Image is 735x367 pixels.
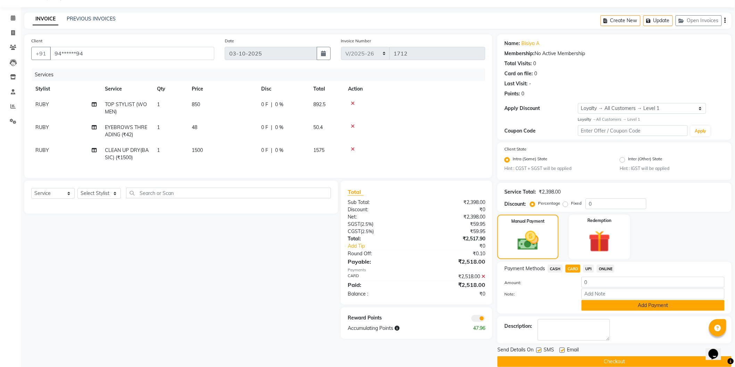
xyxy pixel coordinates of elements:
[416,228,490,235] div: ₹59.95
[504,60,532,67] div: Total Visits:
[620,165,725,172] small: Hint : IGST will be applied
[192,147,203,153] span: 1500
[504,188,536,196] div: Service Total:
[67,16,116,22] a: PREVIOUS INVOICES
[342,257,416,266] div: Payable:
[511,229,545,253] img: _cash.svg
[192,124,197,130] span: 48
[416,281,490,289] div: ₹2,518.00
[504,40,520,47] div: Name:
[275,124,283,131] span: 0 %
[504,70,533,77] div: Card on file:
[35,124,49,130] span: RUBY
[497,356,732,367] button: Checkout
[567,346,579,355] span: Email
[706,339,728,360] iframe: chat widget
[578,117,596,122] strong: Loyalty →
[342,228,416,235] div: ( )
[582,228,617,255] img: _gift.svg
[342,281,416,289] div: Paid:
[548,265,563,273] span: CASH
[192,101,200,108] span: 850
[416,273,490,280] div: ₹2,518.00
[597,265,615,273] span: ONLINE
[691,126,710,136] button: Apply
[342,235,416,242] div: Total:
[499,291,576,297] label: Note:
[504,50,535,57] div: Membership:
[261,101,268,108] span: 0 F
[416,257,490,266] div: ₹2,518.00
[504,105,578,112] div: Apply Discount
[101,81,153,97] th: Service
[257,81,309,97] th: Disc
[538,200,560,206] label: Percentage
[416,235,490,242] div: ₹2,517.90
[105,147,149,161] span: CLEAN UP DRY(BASIC) (₹1500)
[504,146,527,152] label: Client State
[275,147,283,154] span: 0 %
[571,200,581,206] label: Fixed
[362,221,372,227] span: 2.5%
[544,346,554,355] span: SMS
[31,81,101,97] th: Stylist
[628,156,662,164] label: Inter (Other) State
[504,80,528,87] div: Last Visit:
[521,40,539,47] a: Bisiya A
[342,221,416,228] div: ( )
[342,250,416,257] div: Round Off:
[348,188,364,196] span: Total
[416,250,490,257] div: ₹0.10
[105,101,147,115] span: TOP STYLIST (WOMEN)
[504,127,578,135] div: Coupon Code
[504,265,545,272] span: Payment Methods
[188,81,257,97] th: Price
[157,124,160,130] span: 1
[341,38,371,44] label: Invoice Number
[348,228,361,234] span: CGST
[534,70,537,77] div: 0
[504,165,609,172] small: Hint : CGST + SGST will be applied
[497,346,534,355] span: Send Details On
[416,199,490,206] div: ₹2,398.00
[521,90,524,97] div: 0
[32,68,490,81] div: Services
[583,265,594,273] span: UPI
[261,124,268,131] span: 0 F
[342,325,454,332] div: Accumulating Points
[578,125,688,136] input: Enter Offer / Coupon Code
[313,124,323,130] span: 50.4
[342,206,416,213] div: Discount:
[342,199,416,206] div: Sub Total:
[342,273,416,280] div: CARD
[539,188,561,196] div: ₹2,398.00
[261,147,268,154] span: 0 F
[676,15,722,26] button: Open Invoices
[588,217,612,224] label: Redemption
[342,314,416,322] div: Reward Points
[313,101,325,108] span: 892.5
[581,289,725,299] input: Add Note
[504,200,526,208] div: Discount:
[348,221,360,227] span: SGST
[271,124,272,131] span: |
[511,218,545,224] label: Manual Payment
[275,101,283,108] span: 0 %
[35,101,49,108] span: RUBY
[271,101,272,108] span: |
[271,147,272,154] span: |
[416,290,490,298] div: ₹0
[416,206,490,213] div: ₹0
[31,38,42,44] label: Client
[313,147,324,153] span: 1575
[342,290,416,298] div: Balance :
[454,325,491,332] div: 47.96
[504,323,532,330] div: Description:
[429,242,491,250] div: ₹0
[157,147,160,153] span: 1
[348,267,485,273] div: Payments
[581,277,725,288] input: Amount
[153,81,188,97] th: Qty
[416,213,490,221] div: ₹2,398.00
[35,147,49,153] span: RUBY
